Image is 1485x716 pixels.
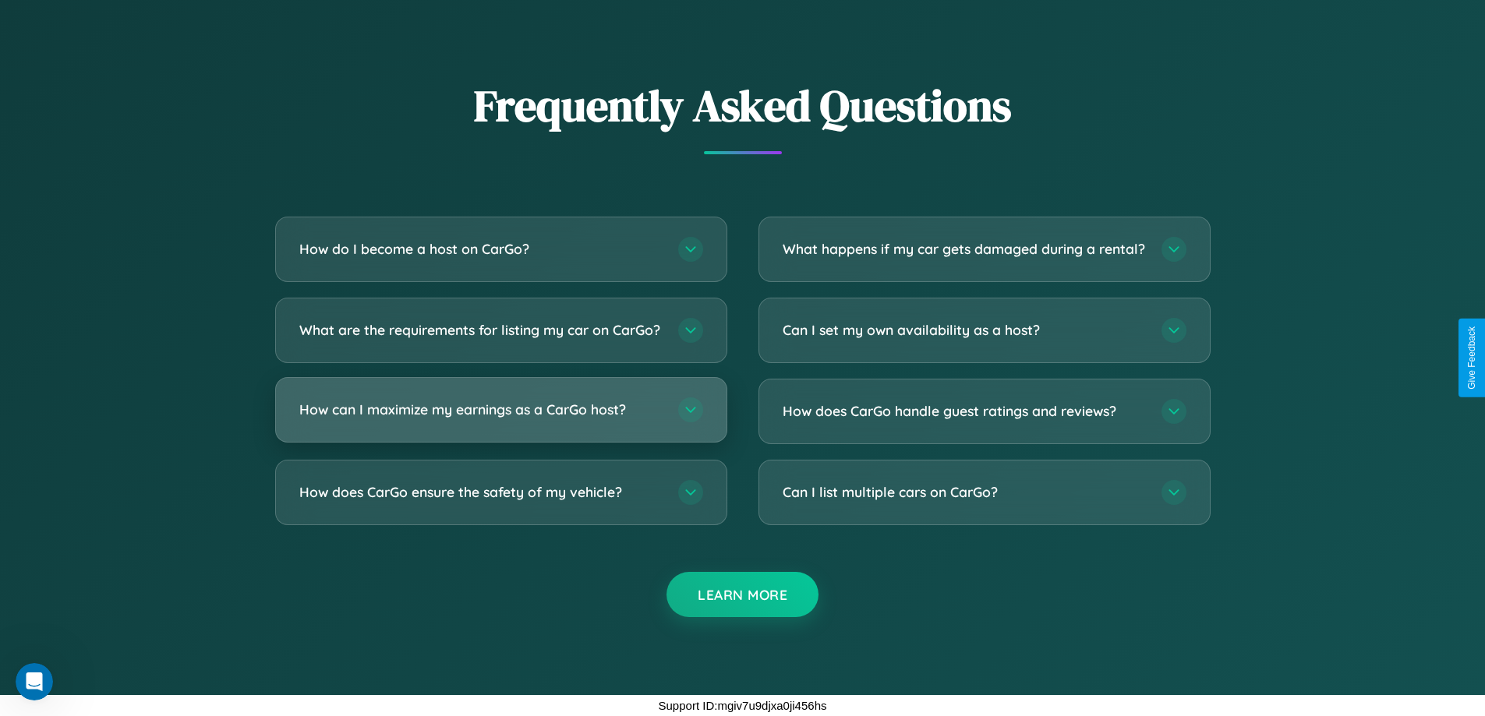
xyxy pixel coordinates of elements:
h3: How does CarGo ensure the safety of my vehicle? [299,482,663,502]
button: Learn More [666,572,819,617]
div: Give Feedback [1466,326,1477,390]
h2: Frequently Asked Questions [275,76,1211,136]
h3: How do I become a host on CarGo? [299,239,663,259]
h3: How can I maximize my earnings as a CarGo host? [299,400,663,419]
p: Support ID: mgiv7u9djxa0ji456hs [659,695,827,716]
iframe: Intercom live chat [16,663,53,700]
h3: What happens if my car gets damaged during a rental? [783,239,1146,259]
h3: How does CarGo handle guest ratings and reviews? [783,401,1146,421]
h3: Can I list multiple cars on CarGo? [783,482,1146,502]
h3: What are the requirements for listing my car on CarGo? [299,320,663,340]
h3: Can I set my own availability as a host? [783,320,1146,340]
